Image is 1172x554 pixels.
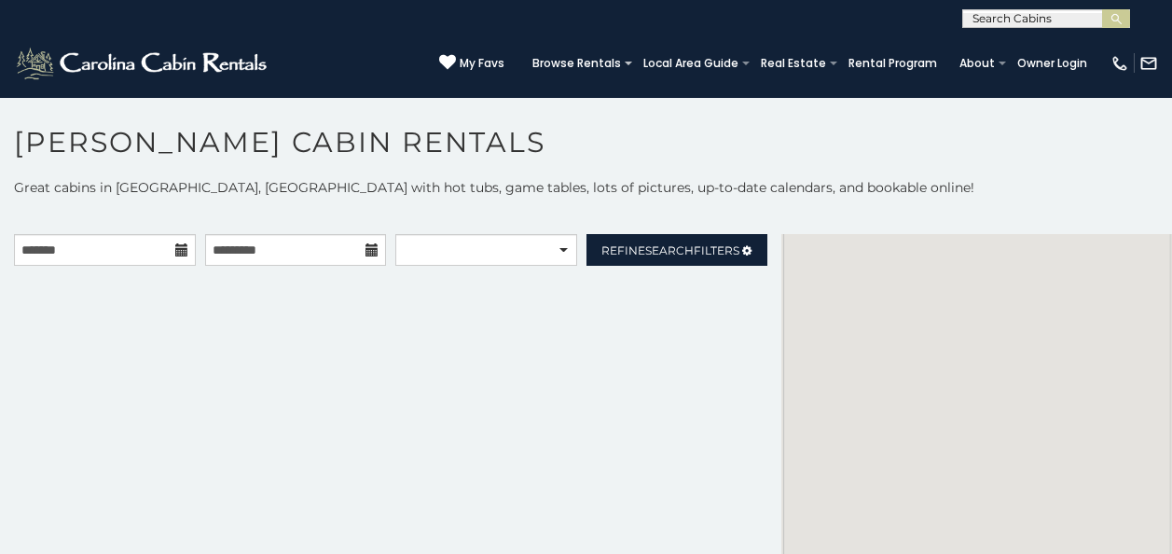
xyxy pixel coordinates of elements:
[1008,50,1096,76] a: Owner Login
[601,243,739,257] span: Refine Filters
[586,234,768,266] a: RefineSearchFilters
[1110,54,1129,73] img: phone-regular-white.png
[460,55,504,72] span: My Favs
[439,54,504,73] a: My Favs
[645,243,694,257] span: Search
[523,50,630,76] a: Browse Rentals
[950,50,1004,76] a: About
[839,50,946,76] a: Rental Program
[751,50,835,76] a: Real Estate
[634,50,748,76] a: Local Area Guide
[14,45,272,82] img: White-1-2.png
[1139,54,1158,73] img: mail-regular-white.png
